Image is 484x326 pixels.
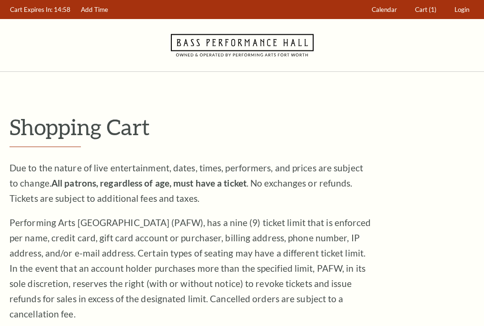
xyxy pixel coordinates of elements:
[10,162,363,204] span: Due to the nature of live entertainment, dates, times, performers, and prices are subject to chan...
[54,6,70,13] span: 14:58
[450,0,474,19] a: Login
[10,6,52,13] span: Cart Expires In:
[77,0,113,19] a: Add Time
[367,0,402,19] a: Calendar
[415,6,427,13] span: Cart
[372,6,397,13] span: Calendar
[51,178,247,188] strong: All patrons, regardless of age, must have a ticket
[411,0,441,19] a: Cart (1)
[10,215,371,322] p: Performing Arts [GEOGRAPHIC_DATA] (PAFW), has a nine (9) ticket limit that is enforced per name, ...
[454,6,469,13] span: Login
[10,115,474,139] p: Shopping Cart
[429,6,436,13] span: (1)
